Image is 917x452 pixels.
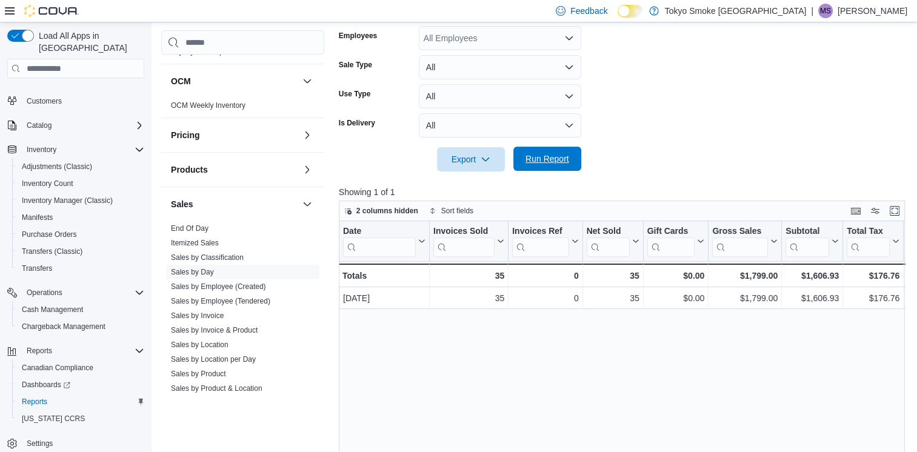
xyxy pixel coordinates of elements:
h3: Sales [171,198,193,210]
p: Tokyo Smoke [GEOGRAPHIC_DATA] [665,4,807,18]
label: Employees [339,31,377,41]
div: OCM [161,98,324,118]
label: Sale Type [339,60,372,70]
a: Sales by Location per Day [171,355,256,364]
a: Chargeback Management [17,319,110,334]
button: Enter fullscreen [887,204,902,218]
a: Sales by Product [171,370,226,378]
a: Sales by Product & Location [171,384,262,393]
span: Manifests [22,213,53,222]
span: Transfers [17,261,144,276]
div: 35 [587,291,639,305]
button: Transfers [12,260,149,277]
div: 0 [512,268,578,283]
button: Date [343,226,425,257]
h3: OCM [171,75,191,87]
span: Purchase Orders [22,230,77,239]
span: OCM Weekly Inventory [171,101,245,110]
button: Manifests [12,209,149,226]
button: Net Sold [586,226,639,257]
a: Settings [22,436,58,451]
button: Display options [868,204,882,218]
a: End Of Day [171,224,208,233]
a: Cash Management [17,302,88,317]
a: Sales by Day [171,268,214,276]
span: Sales by Classification [171,253,244,262]
span: Sales by Invoice & Product [171,325,258,335]
button: Subtotal [785,226,839,257]
span: Sales by Invoice [171,311,224,321]
span: Operations [27,288,62,297]
label: Use Type [339,89,370,99]
span: Itemized Sales [171,238,219,248]
a: Canadian Compliance [17,361,98,375]
div: Invoices Sold [433,226,495,238]
input: Dark Mode [618,5,643,18]
span: 2 columns hidden [356,206,418,216]
a: Customers [22,94,67,108]
button: Products [300,162,315,177]
label: Is Delivery [339,118,375,128]
button: Export [437,147,505,171]
button: Adjustments (Classic) [12,158,149,175]
div: Net Sold [586,226,629,257]
button: Purchase Orders [12,226,149,243]
a: Transfers (Classic) [17,244,87,259]
span: Catalog [27,121,52,130]
span: Inventory [27,145,56,155]
div: $176.76 [847,268,899,283]
button: Run Report [513,147,581,171]
span: Sales by Product [171,369,226,379]
span: Sales by Location [171,340,228,350]
button: Sales [171,198,298,210]
h3: Pricing [171,129,199,141]
button: Products [171,164,298,176]
a: Reports [17,394,52,409]
div: 35 [433,291,504,305]
button: Reports [22,344,57,358]
a: Sales by Invoice & Product [171,326,258,334]
button: Gross Sales [712,226,778,257]
button: Customers [2,92,149,110]
div: Totals [342,268,425,283]
span: Reports [27,346,52,356]
span: Transfers [22,264,52,273]
button: Sales [300,197,315,211]
div: Total Tax [847,226,890,257]
div: Gross Sales [712,226,768,238]
span: Settings [22,436,144,451]
span: Load All Apps in [GEOGRAPHIC_DATA] [34,30,144,54]
div: Date [343,226,416,238]
button: [US_STATE] CCRS [12,410,149,427]
div: Invoices Ref [512,226,569,238]
div: $1,606.93 [785,268,839,283]
span: Reports [22,397,47,407]
div: Gift Card Sales [647,226,695,257]
button: Keyboard shortcuts [849,204,863,218]
span: Sort fields [441,206,473,216]
div: Subtotal [785,226,829,238]
button: Reports [2,342,149,359]
div: $1,606.93 [785,291,839,305]
button: OCM [171,75,298,87]
button: All [419,55,581,79]
div: Subtotal [785,226,829,257]
button: Total Tax [847,226,899,257]
button: Pricing [171,129,298,141]
span: Canadian Compliance [22,363,93,373]
a: [US_STATE] CCRS [17,411,90,426]
span: Dashboards [22,380,70,390]
button: Operations [2,284,149,301]
span: Sales by Employee (Tendered) [171,296,270,306]
div: Gross Sales [712,226,768,257]
button: All [419,113,581,138]
div: 0 [512,291,578,305]
button: Canadian Compliance [12,359,149,376]
div: Invoices Sold [433,226,495,257]
button: Sort fields [424,204,478,218]
button: Open list of options [564,33,574,43]
button: Inventory [2,141,149,158]
button: Invoices Sold [433,226,504,257]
